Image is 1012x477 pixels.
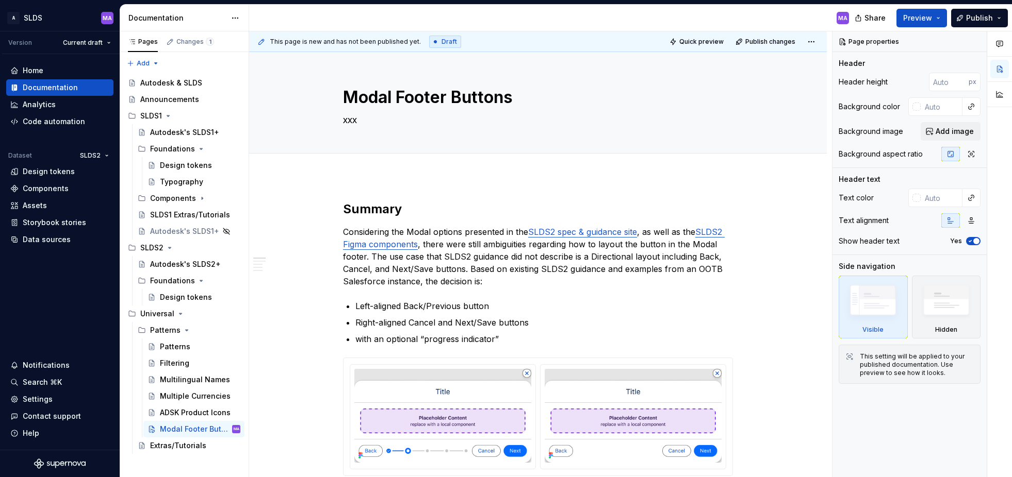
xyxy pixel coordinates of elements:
[150,210,230,220] div: SLDS1 Extras/Tutorials
[134,437,244,454] a: Extras/Tutorials
[935,326,957,334] div: Hidden
[23,183,69,194] div: Components
[6,163,113,180] a: Design tokens
[6,425,113,441] button: Help
[160,358,189,368] div: Filtering
[666,35,728,49] button: Quick preview
[134,190,244,207] div: Components
[140,78,202,88] div: Autodesk & SLDS
[234,424,239,434] div: MA
[839,193,874,203] div: Text color
[176,38,214,46] div: Changes
[140,243,164,253] div: SLDS2
[63,39,103,47] span: Current draft
[150,325,181,335] div: Patterns
[951,9,1008,27] button: Publish
[143,174,244,190] a: Typography
[23,234,71,245] div: Data sources
[864,13,886,23] span: Share
[23,394,53,404] div: Settings
[929,73,969,91] input: Auto
[160,177,203,187] div: Typography
[24,13,42,23] div: SLDS
[343,201,733,217] h2: Summary
[124,91,244,108] a: Announcements
[75,148,113,163] button: SLDS2
[160,424,230,434] div: Modal Footer Buttons
[23,82,78,93] div: Documentation
[6,408,113,424] button: Contact support
[143,388,244,404] a: Multiple Currencies
[8,39,32,47] div: Version
[150,259,221,269] div: Autodesk's SLDS2+
[921,122,981,141] button: Add image
[23,200,47,211] div: Assets
[134,124,244,141] a: Autodesk's SLDS1+
[150,127,219,138] div: Autodesk's SLDS1+
[6,214,113,231] a: Storybook stories
[528,227,637,237] a: SLDS2 spec & guidance site
[903,13,932,23] span: Preview
[6,197,113,214] a: Assets
[6,374,113,390] button: Search ⌘K
[850,9,892,27] button: Share
[839,261,895,271] div: Side navigation
[6,113,113,130] a: Code automation
[6,231,113,248] a: Data sources
[150,226,219,236] div: Autodesk's SLDS1+
[140,309,174,319] div: Universal
[341,85,731,110] textarea: Modal Footer Buttons
[160,374,230,385] div: Multilingual Names
[124,108,244,124] div: SLDS1
[103,14,112,22] div: MA
[23,65,43,76] div: Home
[8,151,32,160] div: Dataset
[160,391,231,401] div: Multiple Currencies
[34,458,86,469] svg: Supernova Logo
[150,193,196,203] div: Components
[839,174,880,184] div: Header text
[143,338,244,355] a: Patterns
[140,111,162,121] div: SLDS1
[745,38,795,46] span: Publish changes
[128,38,158,46] div: Pages
[23,377,62,387] div: Search ⌘K
[839,77,888,87] div: Header height
[896,9,947,27] button: Preview
[134,207,244,223] a: SLDS1 Extras/Tutorials
[921,189,962,207] input: Auto
[80,151,101,160] span: SLDS2
[150,144,195,154] div: Foundations
[143,421,244,437] a: Modal Footer ButtonsMA
[23,217,86,228] div: Storybook stories
[936,126,974,137] span: Add image
[134,272,244,289] div: Foundations
[23,166,75,177] div: Design tokens
[6,79,113,96] a: Documentation
[58,36,116,50] button: Current draft
[134,141,244,157] div: Foundations
[860,352,974,377] div: This setting will be applied to your published documentation. Use preview to see how it looks.
[124,75,244,454] div: Page tree
[969,78,976,86] p: px
[270,38,421,46] span: This page is new and has not been published yet.
[143,404,244,421] a: ADSK Product Icons
[341,112,731,128] textarea: xxx
[839,58,865,69] div: Header
[7,12,20,24] div: A
[137,59,150,67] span: Add
[950,237,962,245] label: Yes
[442,38,457,46] span: Draft
[160,160,212,171] div: Design tokens
[838,14,847,22] div: MA
[23,360,70,370] div: Notifications
[206,38,214,46] span: 1
[134,256,244,272] a: Autodesk's SLDS2+
[6,357,113,373] button: Notifications
[134,223,244,240] a: Autodesk's SLDS1+
[143,289,244,305] a: Design tokens
[143,157,244,174] a: Design tokens
[355,316,733,329] p: Right-aligned Cancel and Next/Save buttons
[124,75,244,91] a: Autodesk & SLDS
